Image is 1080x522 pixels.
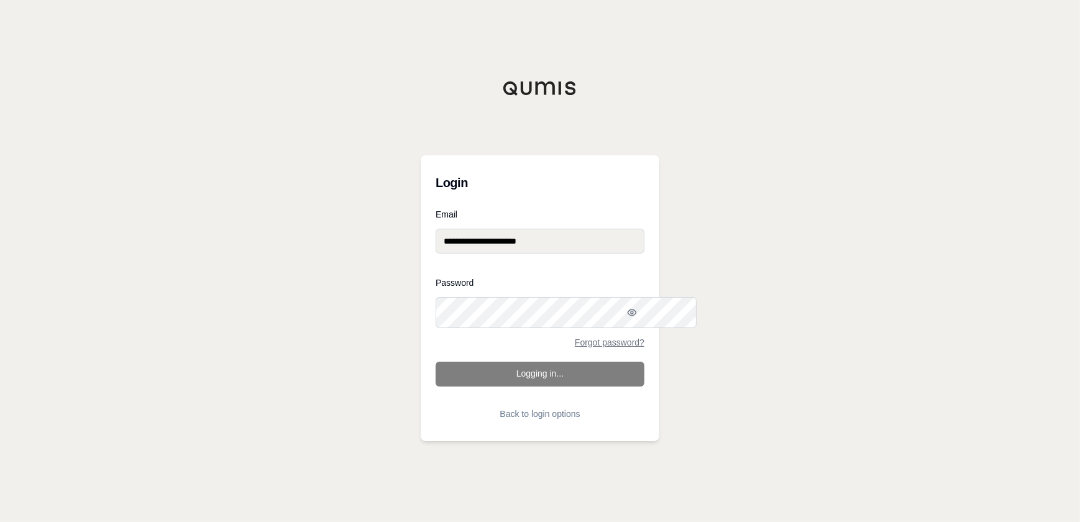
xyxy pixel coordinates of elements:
[575,338,644,347] a: Forgot password?
[436,170,644,195] h3: Login
[436,278,644,287] label: Password
[436,401,644,426] button: Back to login options
[436,210,644,219] label: Email
[503,81,577,96] img: Qumis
